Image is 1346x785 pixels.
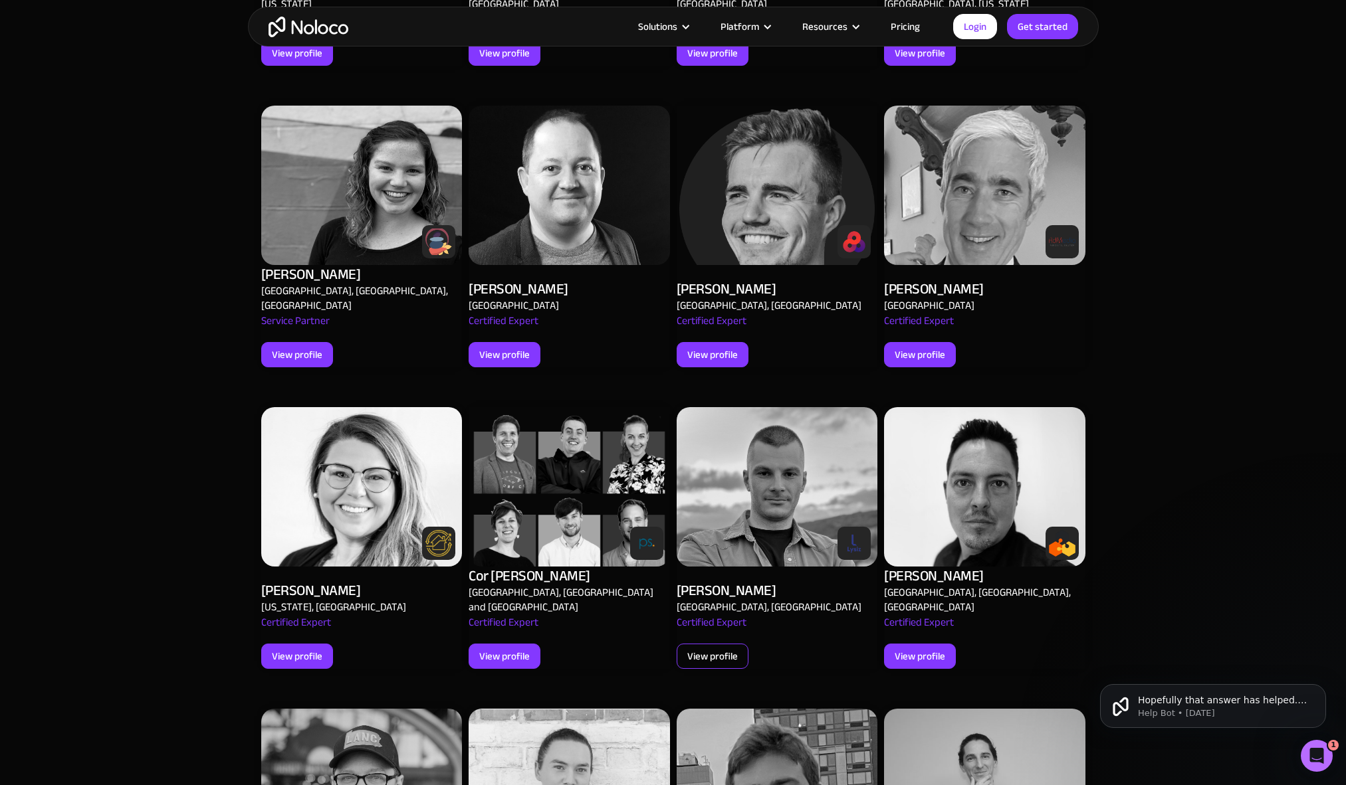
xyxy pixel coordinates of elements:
div: Certified Expert [884,614,954,644]
iframe: Intercom notifications message [1080,656,1346,749]
img: Alex Vyshnevskiy - Noloco app builder Expert [261,106,463,265]
img: Alex Vyshnevskiy - Noloco app builder Expert [469,106,670,265]
div: View profile [272,648,322,665]
div: Service Partner [261,313,330,342]
span: 1 [1328,740,1339,750]
div: Certified Expert [677,313,746,342]
div: [PERSON_NAME] [261,265,361,284]
div: View profile [895,346,945,363]
div: Certified Expert [469,313,538,342]
div: [GEOGRAPHIC_DATA], [GEOGRAPHIC_DATA], [GEOGRAPHIC_DATA] [884,585,1079,614]
div: [GEOGRAPHIC_DATA] [469,298,559,313]
a: Alex Vyshnevskiy - Noloco app builder Expert[PERSON_NAME][GEOGRAPHIC_DATA]Certified ExpertView pr... [469,89,670,384]
a: Alex Vyshnevskiy - Noloco app builder Expert[PERSON_NAME][GEOGRAPHIC_DATA], [GEOGRAPHIC_DATA]Cert... [677,391,878,685]
img: Alex Vyshnevskiy - Noloco app builder Expert [261,407,463,567]
a: Login [953,14,997,39]
img: Alex Vyshnevskiy - Noloco app builder Expert [884,407,1085,567]
div: View profile [895,648,945,665]
div: Solutions [638,18,677,35]
div: View profile [479,648,530,665]
div: [GEOGRAPHIC_DATA], [GEOGRAPHIC_DATA] and [GEOGRAPHIC_DATA] [469,585,663,614]
div: Certified Expert [677,614,746,644]
div: View profile [895,44,945,62]
a: Alex Vyshnevskiy - Noloco app builder ExpertCor [PERSON_NAME][GEOGRAPHIC_DATA], [GEOGRAPHIC_DATA]... [469,391,670,685]
a: Alex Vyshnevskiy - Noloco app builder Expert[PERSON_NAME][GEOGRAPHIC_DATA]Certified ExpertView pr... [884,89,1085,384]
div: [PERSON_NAME] [469,280,568,298]
a: Get started [1007,14,1078,39]
div: View profile [687,648,738,665]
div: [PERSON_NAME] [884,280,984,298]
div: Certified Expert [884,313,954,342]
div: [PERSON_NAME] [677,581,776,600]
div: View profile [687,346,738,363]
div: Platform [721,18,759,35]
a: Pricing [874,18,937,35]
div: View profile [272,346,322,363]
a: Alex Vyshnevskiy - Noloco app builder Expert[PERSON_NAME][GEOGRAPHIC_DATA], [GEOGRAPHIC_DATA], [G... [884,391,1085,685]
div: [PERSON_NAME] [677,280,776,298]
a: Alex Vyshnevskiy - Noloco app builder Expert[PERSON_NAME][US_STATE], [GEOGRAPHIC_DATA]Certified E... [261,391,463,685]
img: Alex Vyshnevskiy - Noloco app builder Expert [469,407,670,567]
a: Alex Vyshnevskiy - Noloco app builder Expert[PERSON_NAME][GEOGRAPHIC_DATA], [GEOGRAPHIC_DATA], [G... [261,89,463,384]
div: View profile [687,44,738,62]
div: Platform [704,18,786,35]
div: View profile [479,44,530,62]
div: Cor [PERSON_NAME] [469,567,590,585]
div: Certified Expert [261,614,331,644]
div: [GEOGRAPHIC_DATA] [884,298,974,313]
iframe: Intercom live chat [1301,740,1333,772]
div: [PERSON_NAME] [884,567,984,585]
img: Alex Vyshnevskiy - Noloco app builder Expert [884,106,1085,265]
div: View profile [479,346,530,363]
div: [GEOGRAPHIC_DATA], [GEOGRAPHIC_DATA], [GEOGRAPHIC_DATA] [261,284,456,313]
a: Alex Vyshnevskiy - Noloco app builder Expert[PERSON_NAME][GEOGRAPHIC_DATA], [GEOGRAPHIC_DATA]Cert... [677,89,878,384]
a: home [269,17,348,37]
div: Certified Expert [469,614,538,644]
div: Solutions [621,18,704,35]
div: [PERSON_NAME] [261,581,361,600]
div: View profile [272,44,322,62]
div: [GEOGRAPHIC_DATA], [GEOGRAPHIC_DATA] [677,298,861,313]
div: Resources [786,18,874,35]
div: [GEOGRAPHIC_DATA], [GEOGRAPHIC_DATA] [677,600,861,614]
img: Alex Vyshnevskiy - Noloco app builder Expert [677,106,878,265]
img: Alex Vyshnevskiy - Noloco app builder Expert [677,407,878,567]
div: [US_STATE], [GEOGRAPHIC_DATA] [261,600,406,614]
div: Resources [802,18,847,35]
